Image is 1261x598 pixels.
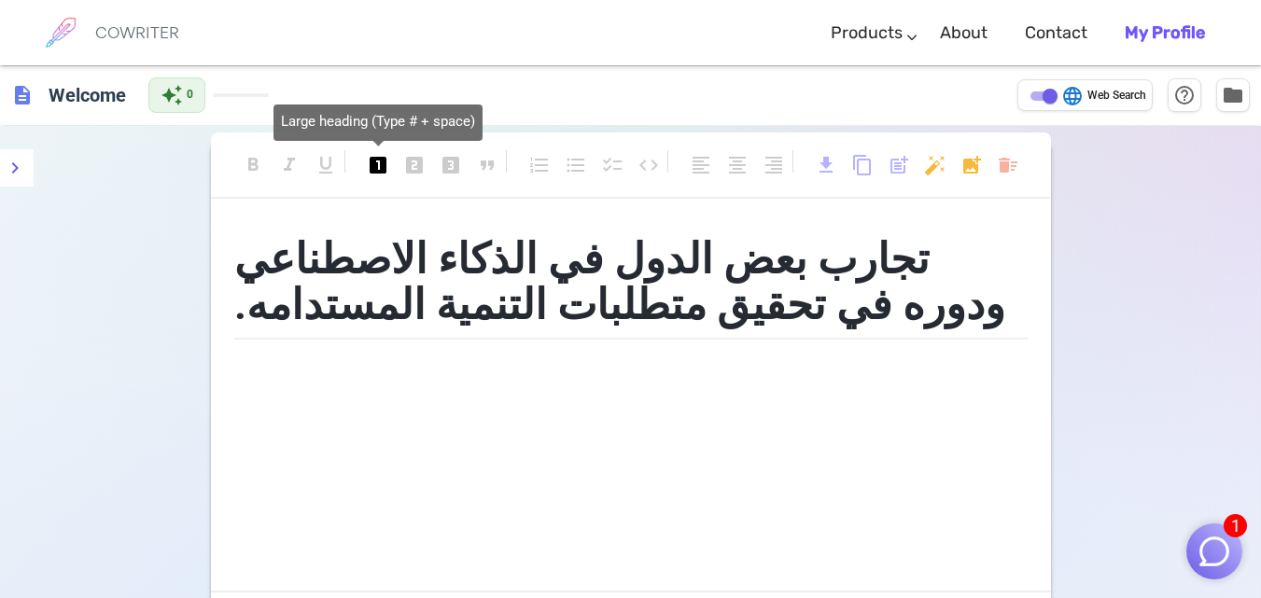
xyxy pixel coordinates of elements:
span: auto_fix_high [924,154,946,176]
button: Manage Documents [1216,78,1250,112]
span: code [638,154,660,176]
span: format_list_numbered [528,154,551,176]
span: format_bold [242,154,264,176]
a: My Profile [1125,6,1205,61]
span: Large heading (Type # + space) [281,113,475,130]
span: looks_two [403,154,426,176]
span: auto_awesome [161,84,183,106]
img: brand logo [37,9,84,56]
span: post_add [888,154,910,176]
span: Web Search [1087,87,1146,105]
span: description [11,84,34,106]
span: folder [1222,84,1244,106]
span: format_quote [476,154,498,176]
span: format_align_center [726,154,749,176]
span: language [1061,85,1084,107]
h6: Click to edit title [41,76,133,114]
a: Contact [1025,6,1087,61]
span: format_underlined [315,154,337,176]
button: 1 [1186,523,1242,579]
span: 0 [187,86,193,104]
span: looks_one [367,154,389,176]
span: format_align_left [690,154,712,176]
img: Close chat [1197,534,1232,569]
span: format_italic [278,154,301,176]
a: About [940,6,988,61]
b: My Profile [1125,22,1205,43]
span: format_align_right [763,154,785,176]
span: delete_sweep [997,154,1019,176]
span: تجارب بعض الدول في الذكاء الاصطناعي ودوره في تحقيق متطلبات التنمية المستدامه. [224,234,1005,330]
span: looks_3 [440,154,462,176]
h6: COWRITER [95,24,179,41]
a: Products [831,6,903,61]
span: checklist [601,154,623,176]
span: 1 [1224,514,1247,537]
span: content_copy [851,154,874,176]
button: Help & Shortcuts [1168,78,1201,112]
span: help_outline [1173,84,1196,106]
span: add_photo_alternate [960,154,983,176]
span: download [815,154,837,176]
span: format_list_bulleted [565,154,587,176]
